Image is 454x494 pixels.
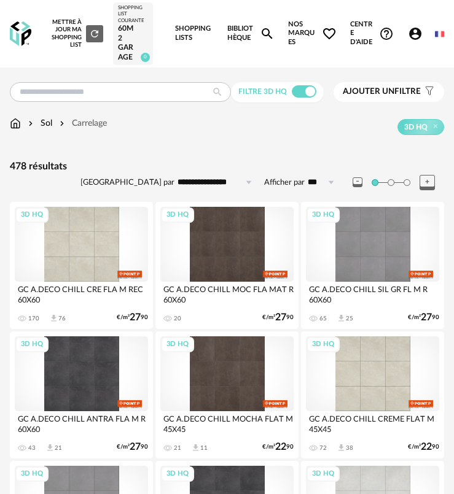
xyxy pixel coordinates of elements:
[337,443,346,452] span: Download icon
[15,337,49,352] div: 3D HQ
[10,117,21,129] img: svg+xml;base64,PHN2ZyB3aWR0aD0iMTYiIGhlaWdodD0iMTciIHZpZXdCb3g9IjAgMCAxNiAxNyIgZmlsbD0ibm9uZSIgeG...
[141,53,150,62] span: 0
[15,282,148,306] div: GC A.DECO CHILL CRE FLA M REC 60X60
[10,331,153,458] a: 3D HQ GC A.DECO CHILL ANTRA FLA M R 60X60 43 Download icon 21 €/m²2790
[10,202,153,329] a: 3D HQ GC A.DECO CHILL CRE FLA M REC 60X60 170 Download icon 76 €/m²2790
[275,314,286,322] span: 27
[306,411,439,436] div: GC A.DECO CHILL CREME FLAT M 45X45
[307,466,340,482] div: 3D HQ
[264,177,305,188] label: Afficher par
[130,443,141,451] span: 27
[343,87,421,97] span: filtre
[10,160,444,173] div: 478 résultats
[80,177,174,188] label: [GEOGRAPHIC_DATA] par
[408,26,423,41] span: Account Circle icon
[191,443,200,452] span: Download icon
[200,444,208,452] div: 11
[350,20,394,47] span: Centre d'aideHelp Circle Outline icon
[28,444,36,452] div: 43
[161,337,194,352] div: 3D HQ
[10,21,31,47] img: OXP
[155,202,299,329] a: 3D HQ GC A.DECO CHILL MOC FLA MAT R 60X60 20 €/m²2790
[334,82,444,102] button: Ajouter unfiltre Filter icon
[117,314,148,322] div: €/m² 90
[262,314,294,322] div: €/m² 90
[161,207,194,223] div: 3D HQ
[55,444,62,452] div: 21
[174,444,181,452] div: 21
[346,444,353,452] div: 38
[28,315,39,322] div: 170
[275,443,286,451] span: 22
[15,207,49,223] div: 3D HQ
[89,30,100,36] span: Refresh icon
[408,26,428,41] span: Account Circle icon
[421,314,432,322] span: 27
[379,26,394,41] span: Help Circle Outline icon
[118,5,148,24] div: Shopping List courante
[155,331,299,458] a: 3D HQ GC A.DECO CHILL MOCHA FLAT M 45X45 21 Download icon 11 €/m²2290
[408,443,439,451] div: €/m² 90
[322,26,337,41] span: Heart Outline icon
[26,117,36,129] img: svg+xml;base64,PHN2ZyB3aWR0aD0iMTYiIGhlaWdodD0iMTYiIHZpZXdCb3g9IjAgMCAxNiAxNiIgZmlsbD0ibm9uZSIgeG...
[337,314,346,323] span: Download icon
[118,24,148,62] div: 60m2 garage
[346,315,353,322] div: 25
[160,282,294,306] div: GC A.DECO CHILL MOC FLA MAT R 60X60
[421,443,432,451] span: 22
[307,207,340,223] div: 3D HQ
[421,87,435,97] span: Filter icon
[408,314,439,322] div: €/m² 90
[117,443,148,451] div: €/m² 90
[49,314,58,323] span: Download icon
[435,29,444,39] img: fr
[343,87,394,96] span: Ajouter un
[130,314,141,322] span: 27
[301,202,444,329] a: 3D HQ GC A.DECO CHILL SIL GR FL M R 60X60 65 Download icon 25 €/m²2790
[238,88,287,95] span: Filtre 3D HQ
[301,331,444,458] a: 3D HQ GC A.DECO CHILL CREME FLAT M 45X45 72 Download icon 38 €/m²2290
[306,282,439,306] div: GC A.DECO CHILL SIL GR FL M R 60X60
[160,411,294,436] div: GC A.DECO CHILL MOCHA FLAT M 45X45
[45,18,103,49] div: Mettre à jour ma Shopping List
[307,337,340,352] div: 3D HQ
[319,315,327,322] div: 65
[161,466,194,482] div: 3D HQ
[260,26,275,41] span: Magnify icon
[58,315,66,322] div: 76
[262,443,294,451] div: €/m² 90
[15,411,148,436] div: GC A.DECO CHILL ANTRA FLA M R 60X60
[118,5,148,63] a: Shopping List courante 60m2 garage 0
[26,117,52,129] div: Sol
[174,315,181,322] div: 20
[15,466,49,482] div: 3D HQ
[45,443,55,452] span: Download icon
[319,444,327,452] div: 72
